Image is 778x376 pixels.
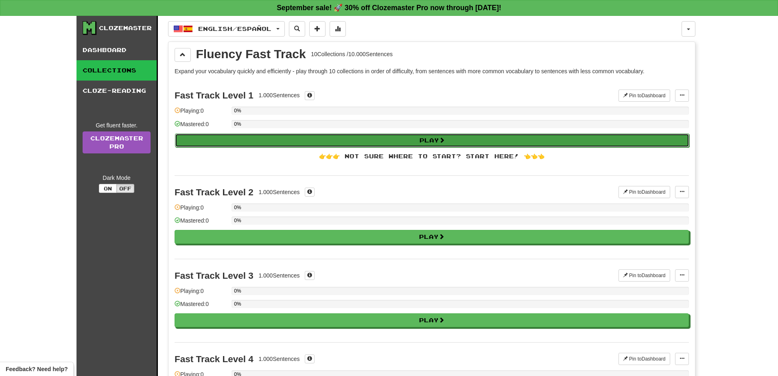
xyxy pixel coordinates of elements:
button: More stats [330,21,346,37]
div: Fast Track Level 2 [175,187,254,197]
button: Off [116,184,134,193]
div: 1.000 Sentences [258,188,299,196]
button: English/Español [168,21,285,37]
span: Open feedback widget [6,365,68,373]
div: 10 Collections / 10.000 Sentences [311,50,393,58]
button: Play [175,133,689,147]
button: On [99,184,117,193]
button: Play [175,313,689,327]
button: Search sentences [289,21,305,37]
a: Collections [76,60,157,81]
button: Pin toDashboard [618,353,670,365]
button: Pin toDashboard [618,269,670,282]
div: 1.000 Sentences [258,355,299,363]
button: Add sentence to collection [309,21,326,37]
span: English / Español [198,25,271,32]
a: Dashboard [76,40,157,60]
button: Play [175,230,689,244]
div: Playing: 0 [175,287,227,300]
a: Cloze-Reading [76,81,157,101]
a: ClozemasterPro [83,131,151,153]
p: Expand your vocabulary quickly and efficiently - play through 10 collections in order of difficul... [175,67,689,75]
div: Playing: 0 [175,107,227,120]
div: Fluency Fast Track [196,48,306,60]
div: Playing: 0 [175,203,227,217]
button: Pin toDashboard [618,90,670,102]
div: Fast Track Level 3 [175,271,254,281]
div: Mastered: 0 [175,300,227,313]
button: Pin toDashboard [618,186,670,198]
div: Mastered: 0 [175,216,227,230]
div: Fast Track Level 1 [175,90,254,101]
div: Dark Mode [83,174,151,182]
div: Get fluent faster. [83,121,151,129]
div: Mastered: 0 [175,120,227,133]
strong: September sale! 🚀 30% off Clozemaster Pro now through [DATE]! [277,4,501,12]
div: 1.000 Sentences [258,91,299,99]
div: 1.000 Sentences [258,271,299,280]
div: Fast Track Level 4 [175,354,254,364]
div: 👉👉👉 Not sure where to start? Start here! 👈👈👈 [175,152,689,160]
div: Clozemaster [99,24,152,32]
